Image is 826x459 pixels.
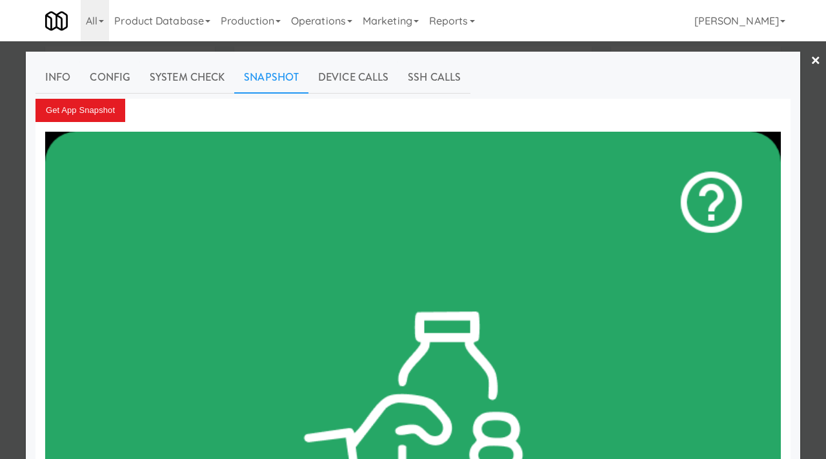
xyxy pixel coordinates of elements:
[45,10,68,32] img: Micromart
[308,61,398,94] a: Device Calls
[35,61,80,94] a: Info
[398,61,470,94] a: SSH Calls
[140,61,234,94] a: System Check
[811,41,821,81] a: ×
[80,61,140,94] a: Config
[234,61,308,94] a: Snapshot
[35,99,125,122] button: Get App Snapshot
